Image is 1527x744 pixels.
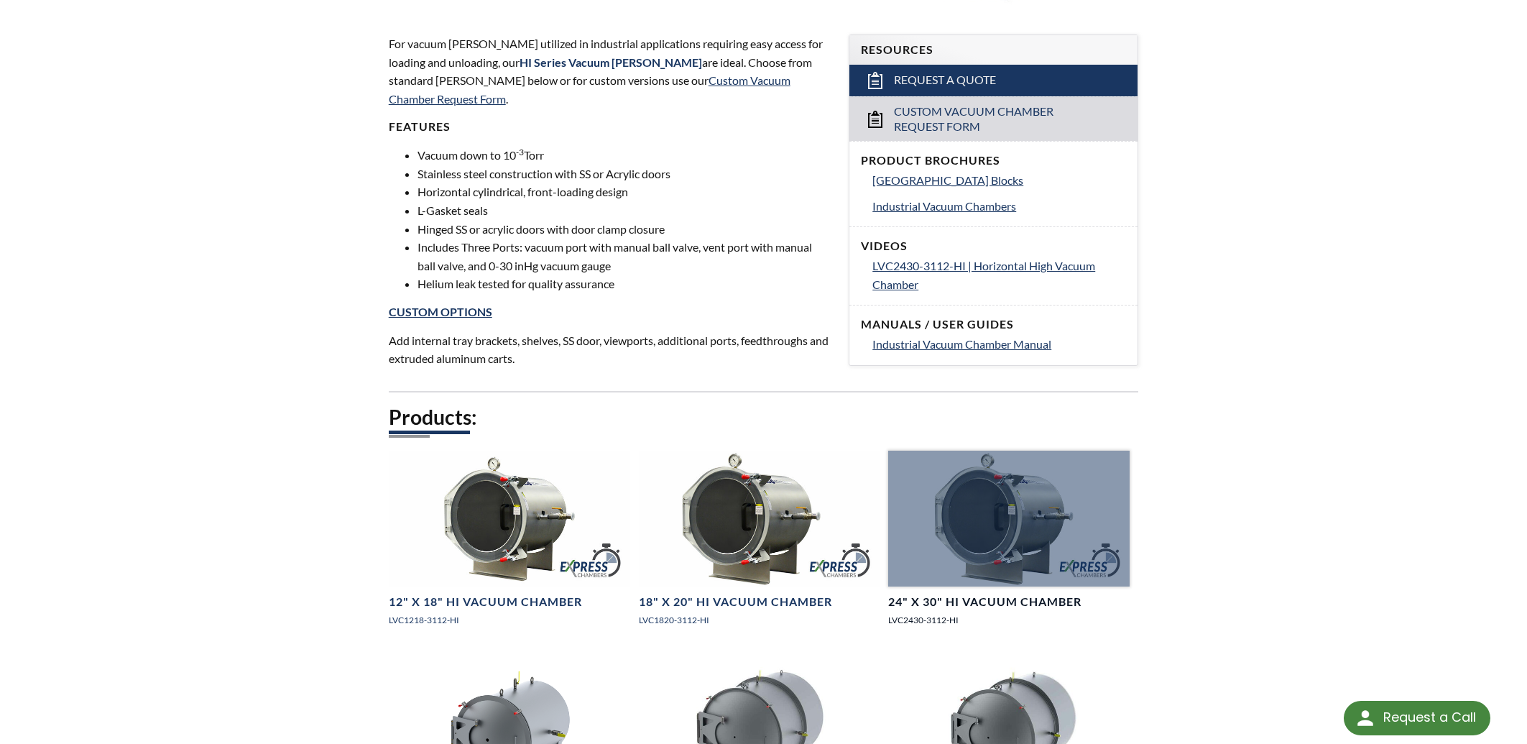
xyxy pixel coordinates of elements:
li: Helium leak tested for quality assurance [417,275,832,293]
a: Industrial Vacuum Chamber Manual [872,335,1126,354]
h4: Resources [861,42,1126,58]
a: LVC2430-3112-HI | Horizontal High Vacuum Chamber [872,257,1126,293]
span: Request a Quote [894,73,996,88]
h4: Product Brochures [861,153,1126,168]
strong: HI Series Vacuum [PERSON_NAME] [520,55,702,69]
a: [GEOGRAPHIC_DATA] Blocks [872,171,1126,190]
a: Custom Options [389,305,492,318]
h4: 18" X 20" HI Vacuum Chamber [639,594,832,610]
a: LVC1218-3112-HI Express Chamber12" X 18" HI Vacuum ChamberLVC1218-3112-HI [389,451,630,638]
li: Hinged SS or acrylic doors with door clamp closure [417,220,832,239]
div: Request a Call [1344,701,1490,735]
div: Request a Call [1383,701,1476,734]
span: LVC2430-3112-HI | Horizontal High Vacuum Chamber [872,259,1095,291]
h4: 24" X 30" HI Vacuum Chamber [888,594,1081,610]
span: Custom Vacuum Chamber Request Form [894,104,1097,134]
a: Custom Vacuum Chamber Request Form [389,73,790,106]
li: Stainless steel construction with SS or Acrylic doors [417,165,832,183]
a: Custom Vacuum Chamber Request Form [849,96,1138,142]
h2: Products: [389,404,1139,431]
sup: -3 [516,147,524,157]
a: Request a Quote [849,65,1138,96]
p: LVC1820-3112-HI [639,613,880,627]
a: Industrial Vacuum Chambers [872,197,1126,216]
h4: 12" X 18" HI Vacuum Chamber [389,594,582,610]
span: Industrial Vacuum Chambers [872,199,1016,213]
li: Includes Three Ports: vacuum port with manual ball valve, vent port with manual ball valve, and 0... [417,238,832,275]
h4: Videos [861,239,1126,254]
img: round button [1354,707,1377,730]
span: [GEOGRAPHIC_DATA] Blocks [872,173,1023,187]
h4: Manuals / User Guides [861,317,1126,332]
a: LVC1820-3112-HI Horizontal Express Chamber, right side angled view18" X 20" HI Vacuum ChamberLVC1... [639,451,880,638]
li: L-Gasket seals [417,201,832,220]
p: Add internal tray brackets, shelves, SS door, viewports, additional ports, feedthroughs and extru... [389,331,832,368]
p: For vacuum [PERSON_NAME] utilized in industrial applications requiring easy access for loading an... [389,35,832,108]
span: Industrial Vacuum Chamber Manual [872,337,1051,351]
p: LVC1218-3112-HI [389,613,630,627]
li: Horizontal cylindrical, front-loading design [417,183,832,201]
h4: FEATURES [389,119,832,134]
a: LVC2430-3112-HI Horizontal SS Express Chamber, angle view24" X 30" HI Vacuum ChamberLVC2430-3112-HI [888,451,1130,638]
li: Vacuum down to 10 Torr [417,146,832,165]
p: LVC2430-3112-HI [888,613,1130,627]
